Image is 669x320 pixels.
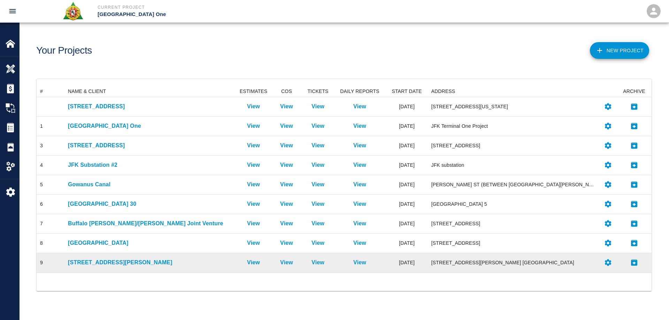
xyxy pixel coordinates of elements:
[247,161,260,169] a: View
[353,258,366,267] a: View
[353,180,366,189] a: View
[312,161,324,169] p: View
[240,86,268,97] div: ESTIMATES
[386,136,428,156] div: [DATE]
[386,97,428,117] div: [DATE]
[280,219,293,228] p: View
[312,122,324,130] a: View
[312,141,324,150] a: View
[247,258,260,267] p: View
[68,102,233,111] p: [STREET_ADDRESS]
[431,142,596,149] div: [STREET_ADDRESS]
[431,181,596,188] div: [PERSON_NAME] ST (BETWEEN [GEOGRAPHIC_DATA][PERSON_NAME]
[312,219,324,228] a: View
[353,161,366,169] a: View
[312,180,324,189] a: View
[64,86,236,97] div: NAME & CLIENT
[590,42,649,59] button: New Project
[280,258,293,267] p: View
[601,178,615,192] button: Settings
[431,201,596,208] div: [GEOGRAPHIC_DATA] 5
[280,161,293,169] a: View
[40,142,43,149] div: 3
[280,239,293,247] a: View
[392,86,422,97] div: START DATE
[431,220,596,227] div: [STREET_ADDRESS]
[247,219,260,228] a: View
[281,86,292,97] div: COS
[68,141,233,150] a: [STREET_ADDRESS]
[431,123,596,130] div: JFK Terminal One Project
[68,161,233,169] a: JFK Substation #2
[623,86,645,97] div: ARCHIVE
[68,219,233,228] p: Buffalo [PERSON_NAME]/[PERSON_NAME] Joint Venture
[68,122,233,130] p: [GEOGRAPHIC_DATA] One
[353,122,366,130] a: View
[280,122,293,130] a: View
[247,122,260,130] a: View
[601,236,615,250] button: Settings
[4,3,21,19] button: open drawer
[68,86,106,97] div: NAME & CLIENT
[601,197,615,211] button: Settings
[62,1,84,21] img: Roger & Sons Concrete
[353,141,366,150] p: View
[40,240,43,247] div: 8
[312,239,324,247] a: View
[247,141,260,150] a: View
[601,139,615,153] button: Settings
[280,180,293,189] a: View
[617,86,652,97] div: ARCHIVE
[280,200,293,208] a: View
[428,86,600,97] div: ADDRESS
[312,200,324,208] p: View
[40,162,43,169] div: 4
[386,253,428,273] div: [DATE]
[431,259,596,266] div: [STREET_ADDRESS][PERSON_NAME] [GEOGRAPHIC_DATA]
[247,239,260,247] a: View
[247,180,260,189] a: View
[68,200,233,208] a: [GEOGRAPHIC_DATA] 30
[98,10,372,18] p: [GEOGRAPHIC_DATA] One
[271,86,302,97] div: COS
[247,102,260,111] p: View
[353,239,366,247] a: View
[386,214,428,234] div: [DATE]
[312,102,324,111] p: View
[40,86,43,97] div: #
[386,86,428,97] div: START DATE
[431,162,596,169] div: JFK substation
[280,141,293,150] p: View
[353,219,366,228] p: View
[340,86,379,97] div: DAILY REPORTS
[386,117,428,136] div: [DATE]
[40,123,43,130] div: 1
[334,86,386,97] div: DAILY REPORTS
[601,256,615,270] button: Settings
[40,201,43,208] div: 6
[36,45,92,56] h1: Your Projects
[68,180,233,189] p: Gowanus Canal
[68,258,233,267] p: [STREET_ADDRESS][PERSON_NAME]
[68,239,233,247] a: [GEOGRAPHIC_DATA]
[386,175,428,195] div: [DATE]
[386,195,428,214] div: [DATE]
[247,200,260,208] a: View
[601,217,615,231] button: Settings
